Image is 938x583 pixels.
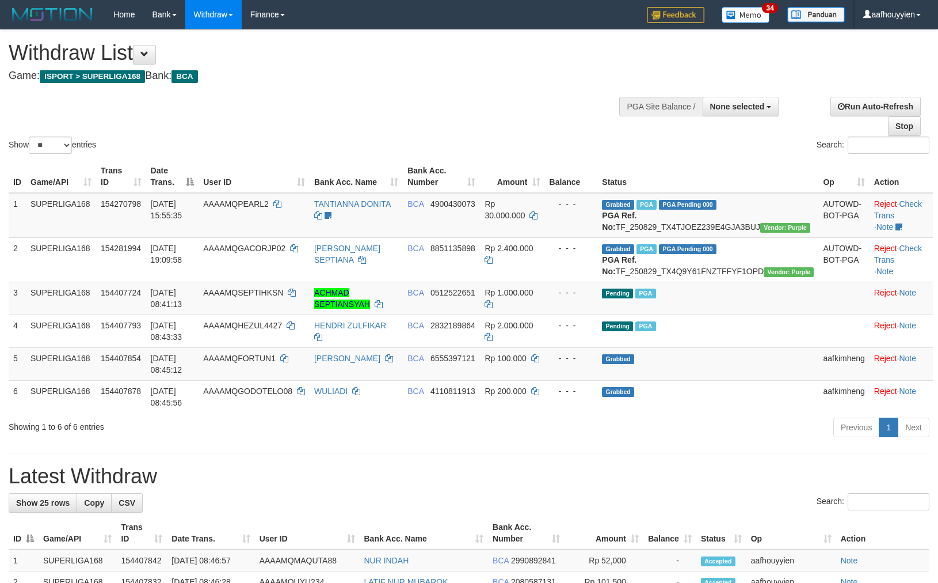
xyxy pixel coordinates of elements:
td: 6 [9,380,26,413]
span: 154407878 [101,387,141,396]
div: - - - [550,353,593,364]
span: Copy [84,498,104,508]
div: - - - [550,385,593,397]
td: - [643,550,696,571]
a: Reject [874,199,897,209]
span: Rp 1.000.000 [485,288,533,297]
th: ID [9,160,26,193]
a: [PERSON_NAME] [314,354,380,363]
input: Search: [848,137,929,154]
th: User ID: activate to sort column ascending [199,160,310,193]
div: - - - [550,198,593,210]
td: 154407842 [116,550,167,571]
a: Reject [874,321,897,330]
span: PGA Pending [659,200,716,210]
div: - - - [550,320,593,331]
span: BCA [171,70,197,83]
span: BCA [407,288,424,297]
span: [DATE] 15:55:35 [151,199,182,220]
td: 5 [9,347,26,380]
a: Note [876,222,894,232]
th: Bank Acc. Number: activate to sort column ascending [403,160,480,193]
td: AUTOWD-BOT-PGA [818,237,869,282]
th: User ID: activate to sort column ascending [255,517,360,550]
th: Action [870,160,933,193]
span: BCA [407,321,424,330]
span: [DATE] 08:45:56 [151,387,182,407]
select: Showentries [29,137,72,154]
span: Rp 30.000.000 [485,199,525,220]
td: 1 [9,193,26,238]
a: Check Trans [874,199,922,220]
td: SUPERLIGA168 [26,347,96,380]
a: HENDRI ZULFIKAR [314,321,386,330]
th: Balance: activate to sort column ascending [643,517,696,550]
td: · [870,315,933,347]
div: Showing 1 to 6 of 6 entries [9,417,382,433]
a: Show 25 rows [9,493,77,513]
td: 2 [9,237,26,282]
span: Marked by aafnonsreyleab [636,244,657,254]
a: Stop [888,116,921,136]
td: 3 [9,282,26,315]
td: aafhouyyien [746,550,836,571]
td: 4 [9,315,26,347]
td: SUPERLIGA168 [26,315,96,347]
span: Copy 8851135898 to clipboard [430,244,475,253]
label: Show entries [9,137,96,154]
span: Copy 2832189864 to clipboard [430,321,475,330]
span: None selected [710,102,765,111]
td: · · [870,237,933,282]
td: [DATE] 08:46:57 [167,550,254,571]
a: Next [898,418,929,437]
label: Search: [817,493,929,510]
span: Vendor URL: https://trx4.1velocity.biz [764,267,814,277]
span: Copy 6555397121 to clipboard [430,354,475,363]
th: Status [597,160,818,193]
span: BCA [493,556,509,565]
td: · [870,282,933,315]
div: - - - [550,243,593,254]
span: 154407793 [101,321,141,330]
span: BCA [407,199,424,209]
th: Status: activate to sort column ascending [696,517,746,550]
th: Date Trans.: activate to sort column descending [146,160,199,193]
th: Date Trans.: activate to sort column ascending [167,517,254,550]
span: [DATE] 08:43:33 [151,321,182,342]
img: MOTION_logo.png [9,6,96,23]
span: AAAAMQGACORJP02 [203,244,285,253]
a: NUR INDAH [364,556,409,565]
td: · [870,347,933,380]
td: TF_250829_TX4Q9Y61FNZTFFYF1OPD [597,237,818,282]
span: AAAAMQFORTUN1 [203,354,276,363]
th: ID: activate to sort column descending [9,517,39,550]
th: Action [836,517,929,550]
span: 154407724 [101,288,141,297]
a: Reject [874,387,897,396]
span: [DATE] 08:45:12 [151,354,182,374]
span: Marked by aafchoeunmanni [635,321,655,331]
th: Bank Acc. Name: activate to sort column ascending [360,517,489,550]
td: SUPERLIGA168 [26,380,96,413]
span: ISPORT > SUPERLIGA168 [40,70,145,83]
th: Op: activate to sort column ascending [746,517,836,550]
td: SUPERLIGA168 [26,237,96,282]
span: CSV [119,498,135,508]
a: Reject [874,288,897,297]
td: 1 [9,550,39,571]
span: Copy 4900430073 to clipboard [430,199,475,209]
b: PGA Ref. No: [602,255,636,276]
td: TF_250829_TX4TJOEZ239E4GJA3BUJ [597,193,818,238]
a: Check Trans [874,244,922,264]
span: Copy 2990892841 to clipboard [511,556,556,565]
span: PGA Pending [659,244,716,254]
span: AAAAMQPEARL2 [203,199,269,209]
a: Reject [874,244,897,253]
td: aafkimheng [818,380,869,413]
span: 154281994 [101,244,141,253]
a: Note [841,556,858,565]
img: panduan.png [787,7,845,22]
span: AAAAMQSEPTIHKSN [203,288,283,297]
span: 154407854 [101,354,141,363]
th: Amount: activate to sort column ascending [480,160,544,193]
